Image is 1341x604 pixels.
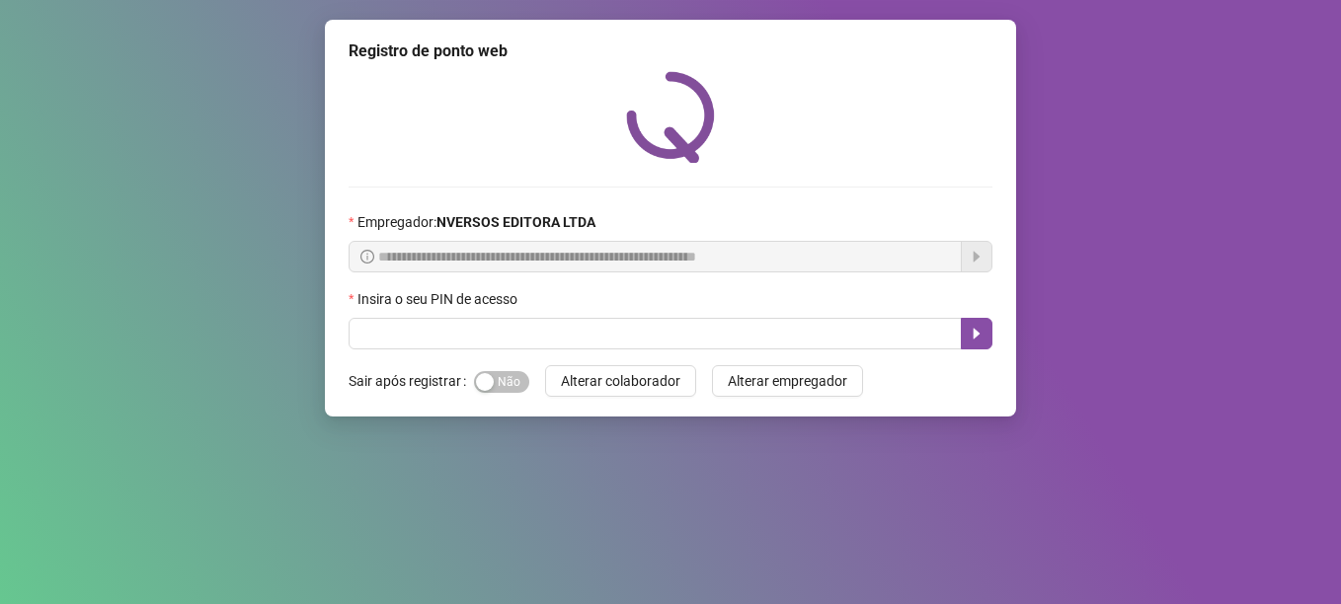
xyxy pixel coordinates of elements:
[545,365,696,397] button: Alterar colaborador
[712,365,863,397] button: Alterar empregador
[360,250,374,264] span: info-circle
[561,370,680,392] span: Alterar colaborador
[357,211,595,233] span: Empregador :
[349,288,530,310] label: Insira o seu PIN de acesso
[626,71,715,163] img: QRPoint
[349,39,992,63] div: Registro de ponto web
[349,365,474,397] label: Sair após registrar
[728,370,847,392] span: Alterar empregador
[969,326,985,341] span: caret-right
[436,214,595,230] strong: NVERSOS EDITORA LTDA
